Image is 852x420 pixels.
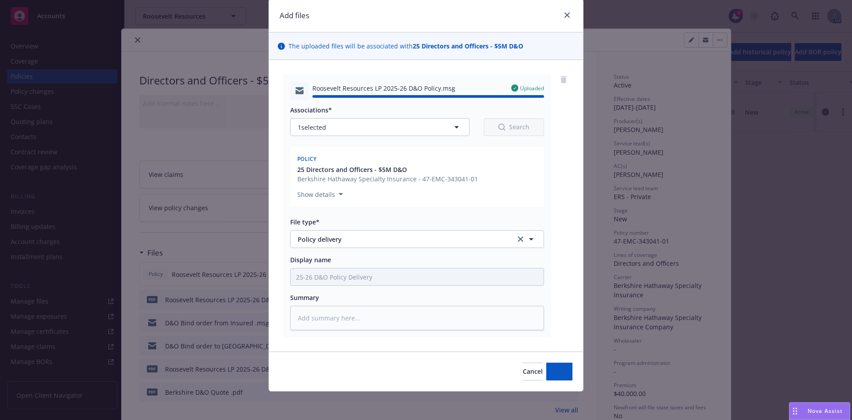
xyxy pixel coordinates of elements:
[291,268,544,285] input: Add display name here...
[523,363,543,380] button: Cancel
[523,367,543,376] span: Cancel
[808,407,843,415] span: Nova Assist
[290,293,319,302] span: Summary
[546,363,572,380] button: Add files
[546,367,572,376] span: Add files
[290,256,331,264] span: Display name
[789,403,801,420] div: Drag to move
[789,402,850,420] button: Nova Assist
